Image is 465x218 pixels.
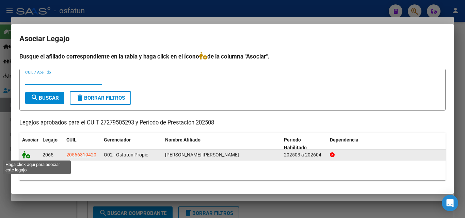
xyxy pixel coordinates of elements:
[66,152,96,157] span: 20566319420
[31,95,59,101] span: Buscar
[19,119,446,127] p: Legajos aprobados para el CUIT 27279505293 y Período de Prestación 202508
[19,163,446,180] div: 1 registros
[104,137,131,142] span: Gerenciador
[19,32,446,45] h2: Asociar Legajo
[162,133,281,155] datatable-header-cell: Nombre Afiliado
[165,137,201,142] span: Nombre Afiliado
[327,133,446,155] datatable-header-cell: Dependencia
[281,133,327,155] datatable-header-cell: Periodo Habilitado
[64,133,101,155] datatable-header-cell: CUIL
[165,152,239,157] span: DIAZ LIAM EMANUEL
[104,152,148,157] span: O02 - Osfatun Propio
[284,137,307,150] span: Periodo Habilitado
[76,94,84,102] mat-icon: delete
[22,137,38,142] span: Asociar
[43,137,58,142] span: Legajo
[19,52,446,61] h4: Busque el afiliado correspondiente en la tabla y haga click en el ícono de la columna "Asociar".
[330,137,358,142] span: Dependencia
[31,94,39,102] mat-icon: search
[70,91,131,105] button: Borrar Filtros
[442,195,458,211] div: Open Intercom Messenger
[43,152,53,157] span: 2065
[40,133,64,155] datatable-header-cell: Legajo
[19,133,40,155] datatable-header-cell: Asociar
[66,137,77,142] span: CUIL
[25,92,64,104] button: Buscar
[284,151,324,159] div: 202503 a 202604
[101,133,162,155] datatable-header-cell: Gerenciador
[76,95,125,101] span: Borrar Filtros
